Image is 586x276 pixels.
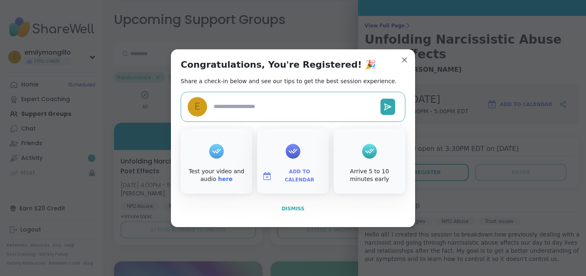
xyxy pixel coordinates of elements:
span: Dismiss [282,206,304,212]
button: Dismiss [181,200,405,217]
button: Add to Calendar [259,168,327,185]
div: Test your video and audio [182,168,251,183]
div: Arrive 5 to 10 minutes early [335,168,404,183]
span: Add to Calendar [275,168,324,184]
img: ShareWell Logomark [262,171,272,181]
a: here [218,176,233,182]
span: e [195,99,201,114]
h1: Congratulations, You're Registered! 🎉 [181,59,376,71]
h2: Share a check-in below and see our tips to get the best session experience. [181,77,397,85]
